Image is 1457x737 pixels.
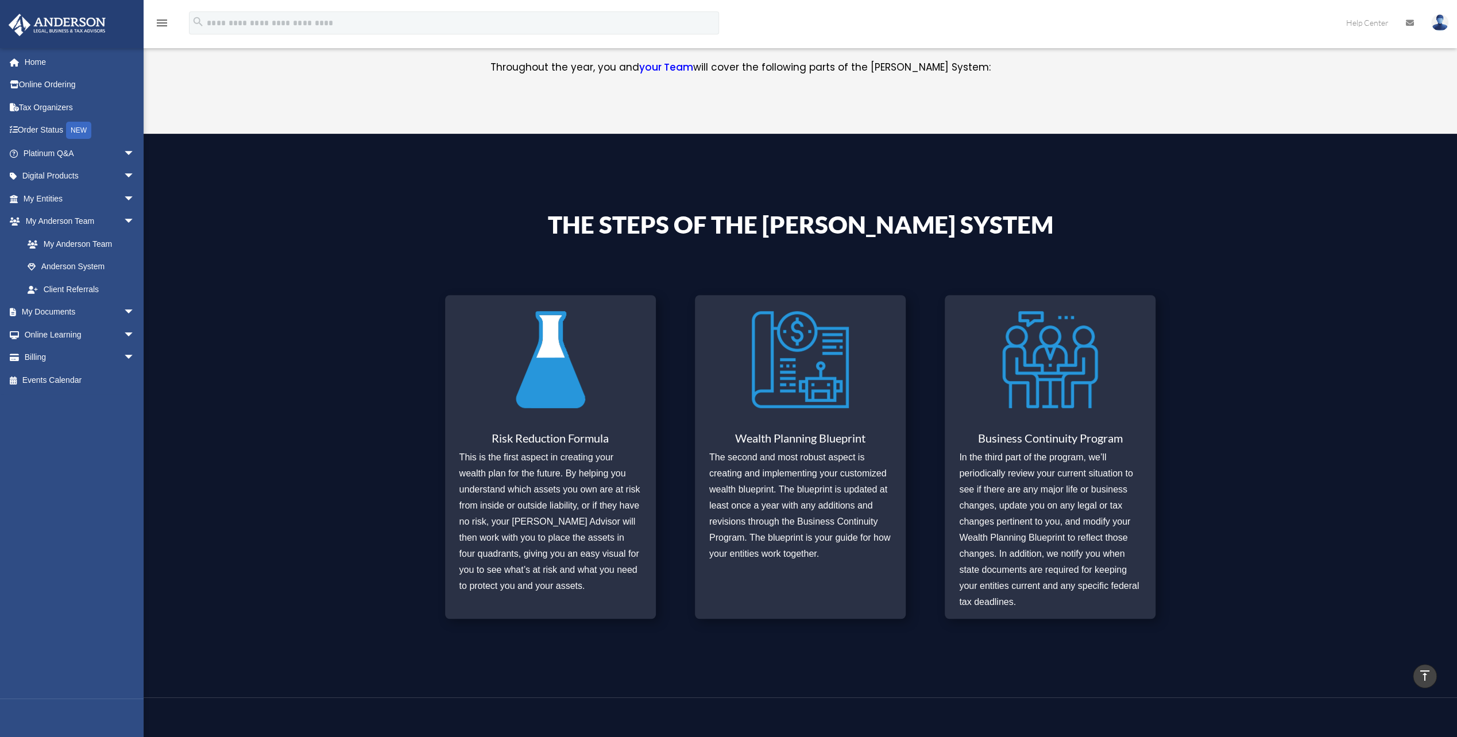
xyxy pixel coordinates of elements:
[123,346,146,370] span: arrow_drop_down
[16,255,146,278] a: Anderson System
[1002,304,1099,416] img: Business Continuity Program
[752,304,849,416] img: Wealth Planning Blueprint
[5,14,109,36] img: Anderson Advisors Platinum Portal
[16,278,152,301] a: Client Referrals
[490,59,1111,76] p: Throughout the year, you and will cover the following parts of the [PERSON_NAME] System:
[8,368,152,391] a: Events Calendar
[8,346,152,369] a: Billingarrow_drop_down
[123,210,146,234] span: arrow_drop_down
[123,165,146,188] span: arrow_drop_down
[123,187,146,211] span: arrow_drop_down
[123,142,146,165] span: arrow_drop_down
[8,165,152,188] a: Digital Productsarrow_drop_down
[8,51,152,73] a: Home
[459,449,641,594] p: This is the first aspect in creating your wealth plan for the future. By helping you understand w...
[639,60,693,80] a: your Team
[155,20,169,30] a: menu
[1418,669,1432,682] i: vertical_align_top
[959,432,1141,449] h3: Business Continuity Program
[709,449,891,562] p: The second and most robust aspect is creating and implementing your customized wealth blueprint. ...
[1431,14,1448,31] img: User Pic
[123,323,146,347] span: arrow_drop_down
[1413,664,1437,688] a: vertical_align_top
[8,187,152,210] a: My Entitiesarrow_drop_down
[490,212,1111,242] h4: The Steps of the [PERSON_NAME] System
[8,96,152,119] a: Tax Organizers
[959,449,1141,610] p: In the third part of the program, we’ll periodically review your current situation to see if ther...
[66,122,91,139] div: NEW
[502,304,599,416] img: Risk Reduction Formula
[8,119,152,142] a: Order StatusNEW
[8,301,152,324] a: My Documentsarrow_drop_down
[8,73,152,96] a: Online Ordering
[8,323,152,346] a: Online Learningarrow_drop_down
[155,16,169,30] i: menu
[459,432,641,449] h3: Risk Reduction Formula
[8,142,152,165] a: Platinum Q&Aarrow_drop_down
[192,15,204,28] i: search
[123,301,146,324] span: arrow_drop_down
[709,432,891,449] h3: Wealth Planning Blueprint
[8,210,152,233] a: My Anderson Teamarrow_drop_down
[16,232,152,255] a: My Anderson Team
